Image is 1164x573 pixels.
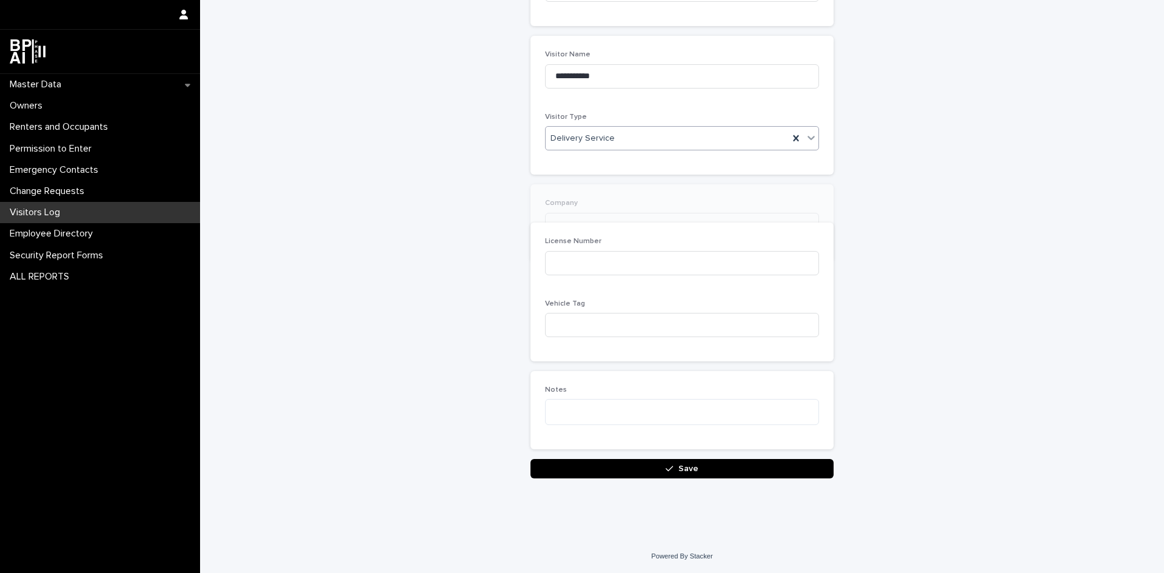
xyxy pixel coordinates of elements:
img: dwgmcNfxSF6WIOOXiGgu [10,39,45,64]
p: Owners [5,100,52,112]
p: Master Data [5,79,71,90]
p: Visitors Log [5,207,70,218]
span: Save [678,464,698,473]
span: Notes [545,386,567,394]
p: Employee Directory [5,228,102,240]
p: Renters and Occupants [5,121,118,133]
p: Permission to Enter [5,143,101,155]
p: ALL REPORTS [5,271,79,283]
button: Save [530,459,834,478]
span: Vehicle Tag [545,300,585,307]
span: Visitor Type [545,113,587,121]
p: Security Report Forms [5,250,113,261]
span: Company [545,199,578,207]
span: Visitor Name [545,51,590,58]
p: Emergency Contacts [5,164,108,176]
span: Delivery Service [550,132,615,145]
a: Powered By Stacker [651,552,712,560]
p: Change Requests [5,186,94,197]
span: License Number [545,238,601,245]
